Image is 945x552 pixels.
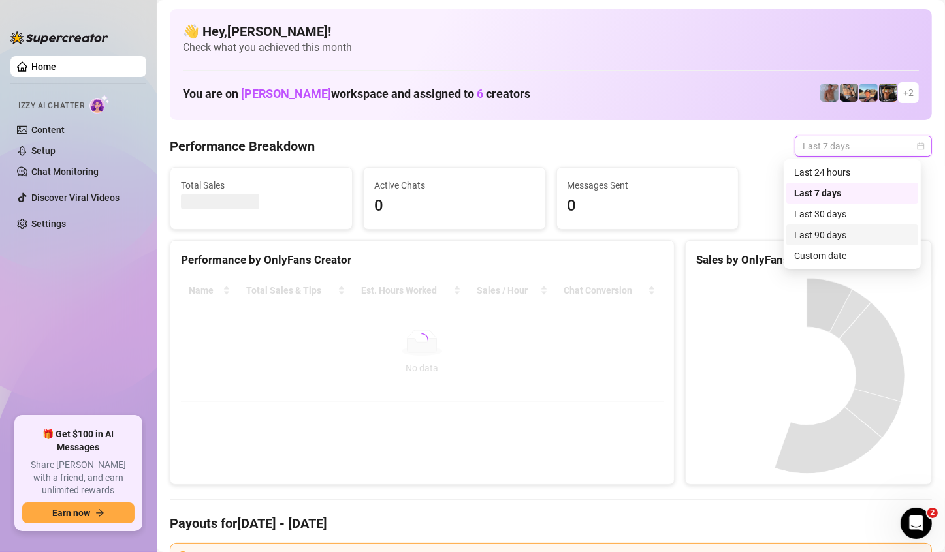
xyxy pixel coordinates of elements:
[181,178,342,192] span: Total Sales
[786,224,918,245] div: Last 90 days
[31,219,66,229] a: Settings
[786,204,918,224] div: Last 30 days
[31,146,56,156] a: Setup
[22,502,135,523] button: Earn nowarrow-right
[794,228,910,242] div: Last 90 days
[794,207,910,221] div: Last 30 days
[820,84,839,102] img: Joey
[901,508,932,539] iframe: Intercom live chat
[794,186,910,200] div: Last 7 days
[786,162,918,183] div: Last 24 hours
[241,87,331,100] span: [PERSON_NAME]
[170,514,932,532] h4: Payouts for [DATE] - [DATE]
[170,137,315,155] h4: Performance Breakdown
[803,136,924,156] span: Last 7 days
[52,508,90,518] span: Earn now
[859,84,878,102] img: Zach
[22,459,135,497] span: Share [PERSON_NAME] with a friend, and earn unlimited rewards
[374,178,535,192] span: Active Chats
[374,194,535,219] span: 0
[181,251,664,269] div: Performance by OnlyFans Creator
[786,245,918,266] div: Custom date
[927,508,938,518] span: 2
[794,165,910,179] div: Last 24 hours
[786,183,918,204] div: Last 7 days
[917,142,925,150] span: calendar
[568,178,728,192] span: Messages Sent
[31,125,65,135] a: Content
[415,333,428,346] span: loading
[840,84,858,102] img: George
[18,100,84,112] span: Izzy AI Chatter
[568,194,728,219] span: 0
[31,61,56,72] a: Home
[22,428,135,453] span: 🎁 Get $100 in AI Messages
[879,84,897,102] img: Nathan
[95,508,104,517] span: arrow-right
[89,95,110,114] img: AI Chatter
[183,40,919,55] span: Check what you achieved this month
[31,166,99,177] a: Chat Monitoring
[477,87,483,100] span: 6
[10,31,108,44] img: logo-BBDzfeDw.svg
[183,87,530,101] h1: You are on workspace and assigned to creators
[794,249,910,263] div: Custom date
[31,192,120,203] a: Discover Viral Videos
[696,251,921,269] div: Sales by OnlyFans Creator
[183,22,919,40] h4: 👋 Hey, [PERSON_NAME] !
[903,85,914,100] span: + 2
